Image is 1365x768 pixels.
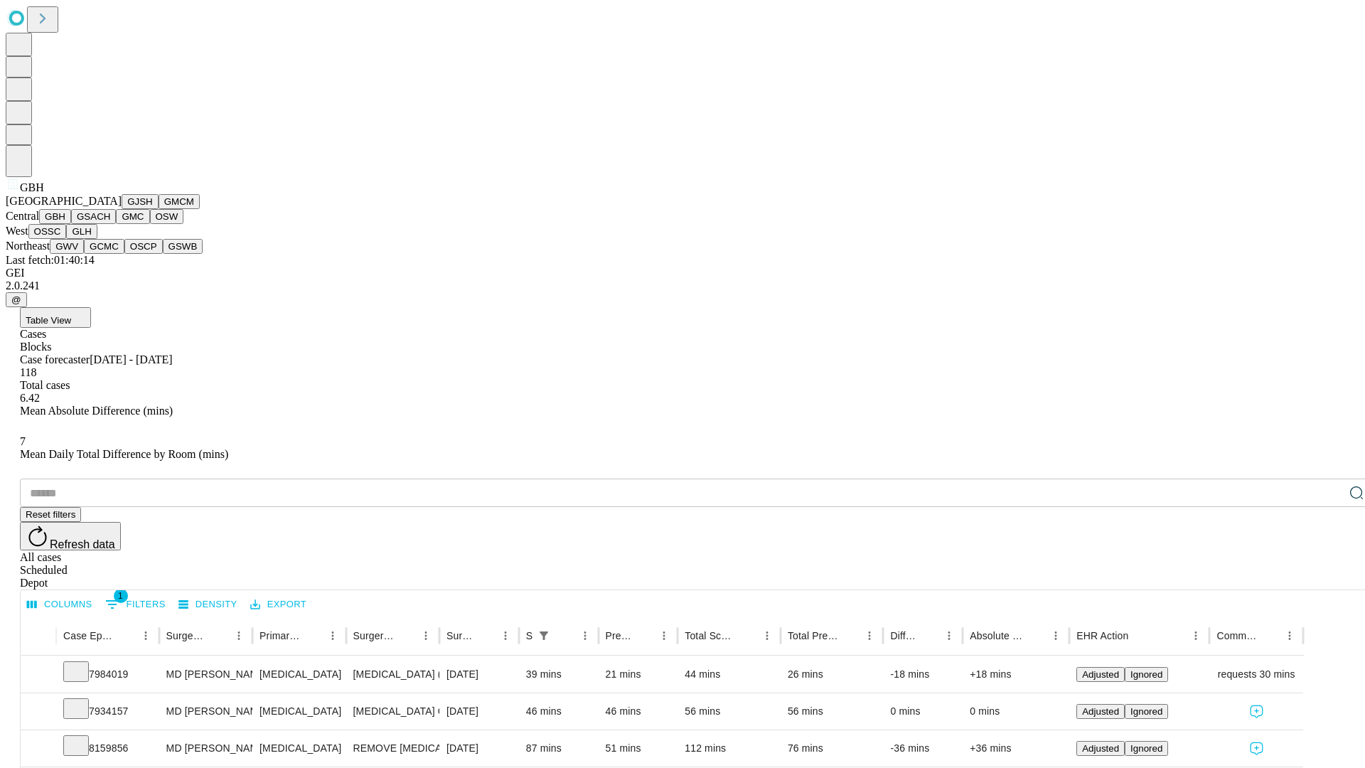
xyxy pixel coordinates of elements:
[1076,630,1128,641] div: EHR Action
[84,239,124,254] button: GCMC
[90,353,172,366] span: [DATE] - [DATE]
[124,239,163,254] button: OSCP
[20,366,36,378] span: 118
[1046,626,1066,646] button: Menu
[1082,669,1119,680] span: Adjusted
[116,209,149,224] button: GMC
[26,509,75,520] span: Reset filters
[20,181,44,193] span: GBH
[175,594,241,616] button: Density
[575,626,595,646] button: Menu
[606,630,633,641] div: Predicted In Room Duration
[102,593,169,616] button: Show filters
[1280,626,1300,646] button: Menu
[606,730,671,767] div: 51 mins
[534,626,554,646] div: 1 active filter
[323,626,343,646] button: Menu
[1186,626,1206,646] button: Menu
[634,626,654,646] button: Sort
[116,626,136,646] button: Sort
[166,693,245,730] div: MD [PERSON_NAME]
[1125,667,1168,682] button: Ignored
[6,195,122,207] span: [GEOGRAPHIC_DATA]
[1076,741,1125,756] button: Adjusted
[20,379,70,391] span: Total cases
[6,279,1359,292] div: 2.0.241
[159,194,200,209] button: GMCM
[353,730,432,767] div: REMOVE [MEDICAL_DATA] UPPER ARM SUBCUTANEOUS
[50,538,115,550] span: Refresh data
[303,626,323,646] button: Sort
[788,630,839,641] div: Total Predicted Duration
[20,307,91,328] button: Table View
[606,693,671,730] div: 46 mins
[970,656,1062,693] div: +18 mins
[1076,667,1125,682] button: Adjusted
[247,594,310,616] button: Export
[166,730,245,767] div: MD [PERSON_NAME]
[28,737,49,762] button: Expand
[50,239,84,254] button: GWV
[166,630,208,641] div: Surgeon Name
[1216,656,1295,693] div: requests 30 mins
[353,630,395,641] div: Surgery Name
[919,626,939,646] button: Sort
[606,656,671,693] div: 21 mins
[534,626,554,646] button: Show filters
[1130,669,1162,680] span: Ignored
[28,224,67,239] button: OSSC
[970,630,1024,641] div: Absolute Difference
[353,656,432,693] div: [MEDICAL_DATA] (EGD), FLEXIBLE, TRANSORAL, DIAGNOSTIC
[28,663,49,688] button: Expand
[685,656,773,693] div: 44 mins
[6,267,1359,279] div: GEI
[890,693,955,730] div: 0 mins
[890,630,918,641] div: Difference
[1076,704,1125,719] button: Adjusted
[229,626,249,646] button: Menu
[259,656,338,693] div: [MEDICAL_DATA]
[890,656,955,693] div: -18 mins
[446,630,474,641] div: Surgery Date
[685,730,773,767] div: 112 mins
[122,194,159,209] button: GJSH
[1125,741,1168,756] button: Ignored
[150,209,184,224] button: OSW
[555,626,575,646] button: Sort
[66,224,97,239] button: GLH
[1082,706,1119,717] span: Adjusted
[6,254,95,266] span: Last fetch: 01:40:14
[840,626,860,646] button: Sort
[11,294,21,305] span: @
[63,693,152,730] div: 7934157
[526,630,532,641] div: Scheduled In Room Duration
[496,626,515,646] button: Menu
[446,693,512,730] div: [DATE]
[20,522,121,550] button: Refresh data
[209,626,229,646] button: Sort
[939,626,959,646] button: Menu
[1218,656,1295,693] span: requests 30 mins
[1026,626,1046,646] button: Sort
[1130,626,1150,646] button: Sort
[860,626,879,646] button: Menu
[1130,743,1162,754] span: Ignored
[526,730,591,767] div: 87 mins
[446,656,512,693] div: [DATE]
[63,730,152,767] div: 8159856
[446,730,512,767] div: [DATE]
[20,405,173,417] span: Mean Absolute Difference (mins)
[1260,626,1280,646] button: Sort
[259,693,338,730] div: [MEDICAL_DATA]
[788,730,877,767] div: 76 mins
[163,239,203,254] button: GSWB
[166,656,245,693] div: MD [PERSON_NAME]
[1082,743,1119,754] span: Adjusted
[970,693,1062,730] div: 0 mins
[654,626,674,646] button: Menu
[1130,706,1162,717] span: Ignored
[63,656,152,693] div: 7984019
[970,730,1062,767] div: +36 mins
[890,730,955,767] div: -36 mins
[6,225,28,237] span: West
